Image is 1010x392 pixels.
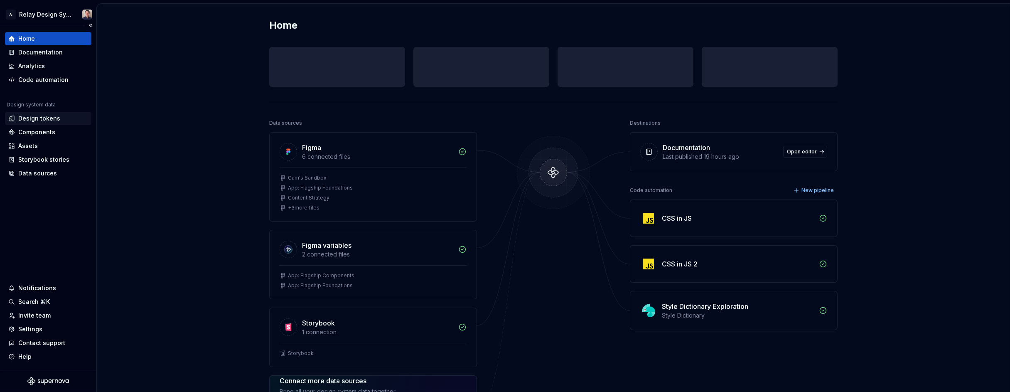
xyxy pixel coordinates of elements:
div: Home [18,35,35,43]
div: Help [18,353,32,361]
span: Open editor [787,148,817,155]
div: Components [18,128,55,136]
div: Data sources [269,117,302,129]
div: Analytics [18,62,45,70]
a: Assets [5,139,91,153]
a: Open editor [783,146,827,158]
div: Connect more data sources [280,376,396,386]
h2: Home [269,19,297,32]
button: New pipeline [791,185,838,196]
svg: Supernova Logo [27,377,69,385]
div: CSS in JS [662,213,692,223]
div: Notifications [18,284,56,292]
div: Cam's Sandbox [288,175,327,181]
button: Collapse sidebar [85,20,96,31]
div: Assets [18,142,38,150]
div: Last published 19 hours ago [663,153,778,161]
a: Invite team [5,309,91,322]
div: Code automation [18,76,69,84]
div: Invite team [18,311,51,320]
div: + 3 more files [288,205,319,211]
div: Search ⌘K [18,298,50,306]
div: App: Flagship Foundations [288,185,353,191]
div: Data sources [18,169,57,178]
img: Bobby Tan [82,10,92,20]
a: Code automation [5,73,91,86]
a: Design tokens [5,112,91,125]
div: Design system data [7,101,56,108]
a: Documentation [5,46,91,59]
div: Storybook [302,318,335,328]
a: Storybook1 connectionStorybook [269,308,477,367]
button: Search ⌘K [5,295,91,308]
div: A [6,10,16,20]
div: Settings [18,325,42,333]
div: 2 connected files [302,250,453,259]
a: Analytics [5,59,91,73]
div: Relay Design System [19,10,72,19]
a: Figma variables2 connected filesApp: Flagship ComponentsApp: Flagship Foundations [269,230,477,299]
div: Figma variables [302,240,351,250]
a: Settings [5,323,91,336]
span: New pipeline [801,187,834,194]
div: Destinations [630,117,661,129]
div: Documentation [663,143,710,153]
button: Help [5,350,91,363]
div: 1 connection [302,328,453,336]
div: Style Dictionary [662,311,814,320]
div: Contact support [18,339,65,347]
a: Figma6 connected filesCam's SandboxApp: Flagship FoundationsContent Strategy+3more files [269,132,477,222]
div: App: Flagship Components [288,272,354,279]
div: 6 connected files [302,153,453,161]
a: Data sources [5,167,91,180]
div: Figma [302,143,321,153]
div: Documentation [18,48,63,57]
div: Code automation [630,185,672,196]
div: Storybook [288,350,314,357]
a: Home [5,32,91,45]
div: CSS in JS 2 [662,259,698,269]
button: ARelay Design SystemBobby Tan [2,5,95,23]
button: Contact support [5,336,91,350]
div: Design tokens [18,114,60,123]
div: Style Dictionary Exploration [662,301,748,311]
div: Storybook stories [18,155,69,164]
a: Components [5,126,91,139]
a: Storybook stories [5,153,91,166]
button: Notifications [5,281,91,295]
div: Content Strategy [288,195,329,201]
div: App: Flagship Foundations [288,282,353,289]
